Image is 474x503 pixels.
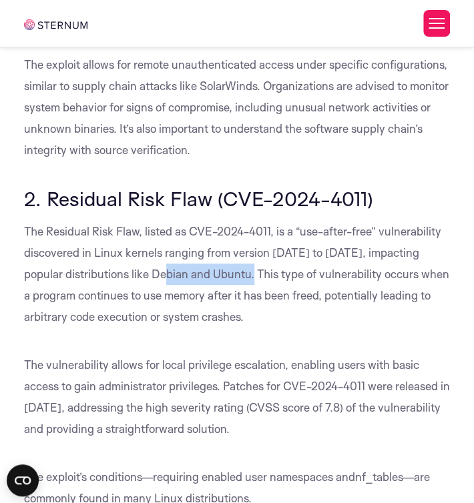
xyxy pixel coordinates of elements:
span: The exploit’s conditions—requiring enabled user namespaces and [24,470,355,484]
button: Open CMP widget [7,464,39,496]
span: The vulnerability allows for local privilege escalation, enabling users with basic access to gain... [24,358,450,436]
span: The Residual Risk Flaw, listed as CVE-2024-4011, is a “use-after-free” vulnerability discovered i... [24,224,449,324]
button: Toggle Menu [423,10,450,37]
span: The exploit allows for remote unauthenticated access under specific configurations, similar to su... [24,57,449,157]
img: sternum iot [24,19,88,30]
span: nf_tables [355,470,403,484]
span: 2. Residual Risk Flaw (CVE-2024-4011) [24,186,373,211]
